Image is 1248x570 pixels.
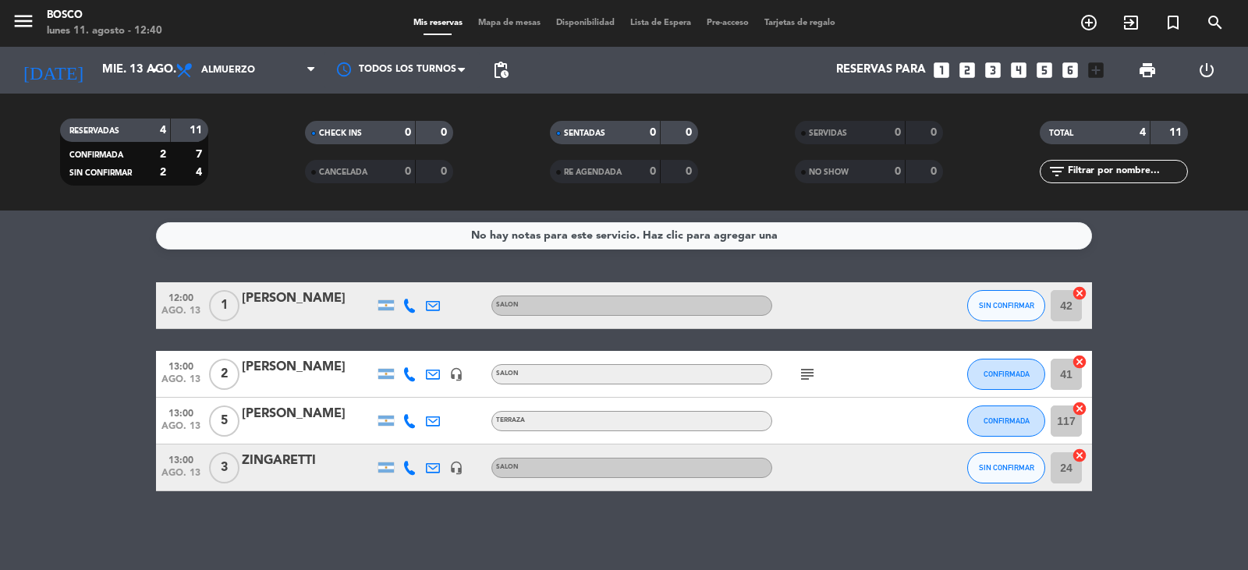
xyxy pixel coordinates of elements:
span: Almuerzo [201,65,255,76]
button: menu [12,9,35,38]
strong: 0 [931,166,940,177]
span: 3 [209,452,239,483]
span: 5 [209,405,239,437]
span: Reservas para [836,63,926,77]
i: add_circle_outline [1080,13,1098,32]
strong: 7 [196,149,205,160]
span: Tarjetas de regalo [757,19,843,27]
i: subject [798,365,817,384]
i: cancel [1072,401,1087,416]
strong: 0 [650,127,656,138]
div: Bosco [47,8,162,23]
span: 1 [209,290,239,321]
span: print [1138,61,1157,80]
div: No hay notas para este servicio. Haz clic para agregar una [471,227,778,245]
span: Mapa de mesas [470,19,548,27]
i: looks_one [931,60,952,80]
i: add_box [1086,60,1106,80]
strong: 0 [405,127,411,138]
strong: 2 [160,149,166,160]
strong: 11 [1169,127,1185,138]
span: ago. 13 [161,306,200,324]
button: SIN CONFIRMAR [967,452,1045,483]
div: [PERSON_NAME] [242,357,374,377]
strong: 0 [895,127,901,138]
span: Pre-acceso [699,19,757,27]
span: 13:00 [161,450,200,468]
strong: 0 [441,166,450,177]
i: arrow_drop_down [145,61,164,80]
span: SIN CONFIRMAR [979,301,1034,310]
i: search [1206,13,1225,32]
i: power_settings_new [1197,61,1216,80]
i: turned_in_not [1164,13,1182,32]
span: CONFIRMADA [984,416,1030,425]
span: 13:00 [161,356,200,374]
span: SALON [496,370,519,377]
div: [PERSON_NAME] [242,289,374,309]
span: NO SHOW [809,168,849,176]
i: exit_to_app [1122,13,1140,32]
button: CONFIRMADA [967,405,1045,437]
span: TOTAL [1049,129,1073,137]
i: headset_mic [449,367,463,381]
i: looks_5 [1034,60,1055,80]
button: SIN CONFIRMAR [967,290,1045,321]
i: filter_list [1048,162,1066,181]
i: headset_mic [449,461,463,475]
div: lunes 11. agosto - 12:40 [47,23,162,39]
span: CONFIRMADA [984,370,1030,378]
i: looks_4 [1009,60,1029,80]
span: SENTADAS [564,129,605,137]
span: ago. 13 [161,468,200,486]
i: menu [12,9,35,33]
i: looks_two [957,60,977,80]
i: looks_3 [983,60,1003,80]
span: SALON [496,302,519,308]
strong: 0 [895,166,901,177]
span: SERVIDAS [809,129,847,137]
span: pending_actions [491,61,510,80]
i: looks_6 [1060,60,1080,80]
span: ago. 13 [161,374,200,392]
i: cancel [1072,354,1087,370]
strong: 0 [650,166,656,177]
strong: 0 [441,127,450,138]
i: cancel [1072,285,1087,301]
div: ZINGARETTI [242,451,374,471]
span: Lista de Espera [622,19,699,27]
span: SALON [496,464,519,470]
span: SIN CONFIRMAR [69,169,132,177]
strong: 4 [1140,127,1146,138]
input: Filtrar por nombre... [1066,163,1187,180]
span: TERRAZA [496,417,525,423]
span: RE AGENDADA [564,168,622,176]
span: RESERVADAS [69,127,119,135]
span: CHECK INS [319,129,362,137]
strong: 0 [686,166,695,177]
span: 13:00 [161,403,200,421]
strong: 0 [405,166,411,177]
span: CONFIRMADA [69,151,123,159]
i: [DATE] [12,53,94,87]
div: LOG OUT [1177,47,1236,94]
i: cancel [1072,448,1087,463]
strong: 4 [160,125,166,136]
strong: 11 [190,125,205,136]
span: ago. 13 [161,421,200,439]
span: 2 [209,359,239,390]
span: Disponibilidad [548,19,622,27]
strong: 0 [686,127,695,138]
span: 12:00 [161,288,200,306]
button: CONFIRMADA [967,359,1045,390]
strong: 2 [160,167,166,178]
strong: 4 [196,167,205,178]
span: Mis reservas [406,19,470,27]
strong: 0 [931,127,940,138]
span: SIN CONFIRMAR [979,463,1034,472]
div: [PERSON_NAME] [242,404,374,424]
span: CANCELADA [319,168,367,176]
